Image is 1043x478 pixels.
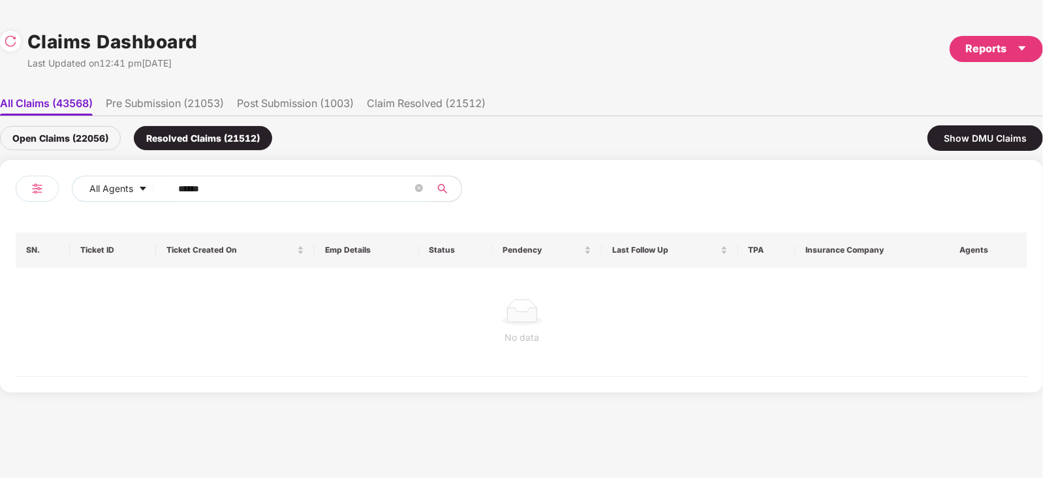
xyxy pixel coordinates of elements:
[738,232,796,268] th: TPA
[134,126,272,150] div: Resolved Claims (21512)
[429,183,455,194] span: search
[796,232,951,268] th: Insurance Company
[27,27,198,56] h1: Claims Dashboard
[156,232,315,268] th: Ticket Created On
[429,176,462,202] button: search
[89,182,133,196] span: All Agents
[106,97,224,116] li: Pre Submission (21053)
[1017,43,1027,54] span: caret-down
[315,232,419,268] th: Emp Details
[950,232,1027,268] th: Agents
[419,232,493,268] th: Status
[367,97,486,116] li: Claim Resolved (21512)
[602,232,738,268] th: Last Follow Up
[4,35,17,48] img: svg+xml;base64,PHN2ZyBpZD0iUmVsb2FkLTMyeDMyIiB4bWxucz0iaHR0cDovL3d3dy53My5vcmcvMjAwMC9zdmciIHdpZH...
[27,56,198,71] div: Last Updated on 12:41 pm[DATE]
[415,184,423,192] span: close-circle
[26,330,1018,345] div: No data
[415,183,423,195] span: close-circle
[492,232,602,268] th: Pendency
[72,176,176,202] button: All Agentscaret-down
[612,245,718,255] span: Last Follow Up
[16,232,70,268] th: SN.
[503,245,582,255] span: Pendency
[927,125,1043,151] div: Show DMU Claims
[237,97,354,116] li: Post Submission (1003)
[70,232,156,268] th: Ticket ID
[29,181,45,197] img: svg+xml;base64,PHN2ZyB4bWxucz0iaHR0cDovL3d3dy53My5vcmcvMjAwMC9zdmciIHdpZHRoPSIyNCIgaGVpZ2h0PSIyNC...
[138,184,148,195] span: caret-down
[166,245,294,255] span: Ticket Created On
[965,40,1027,57] div: Reports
